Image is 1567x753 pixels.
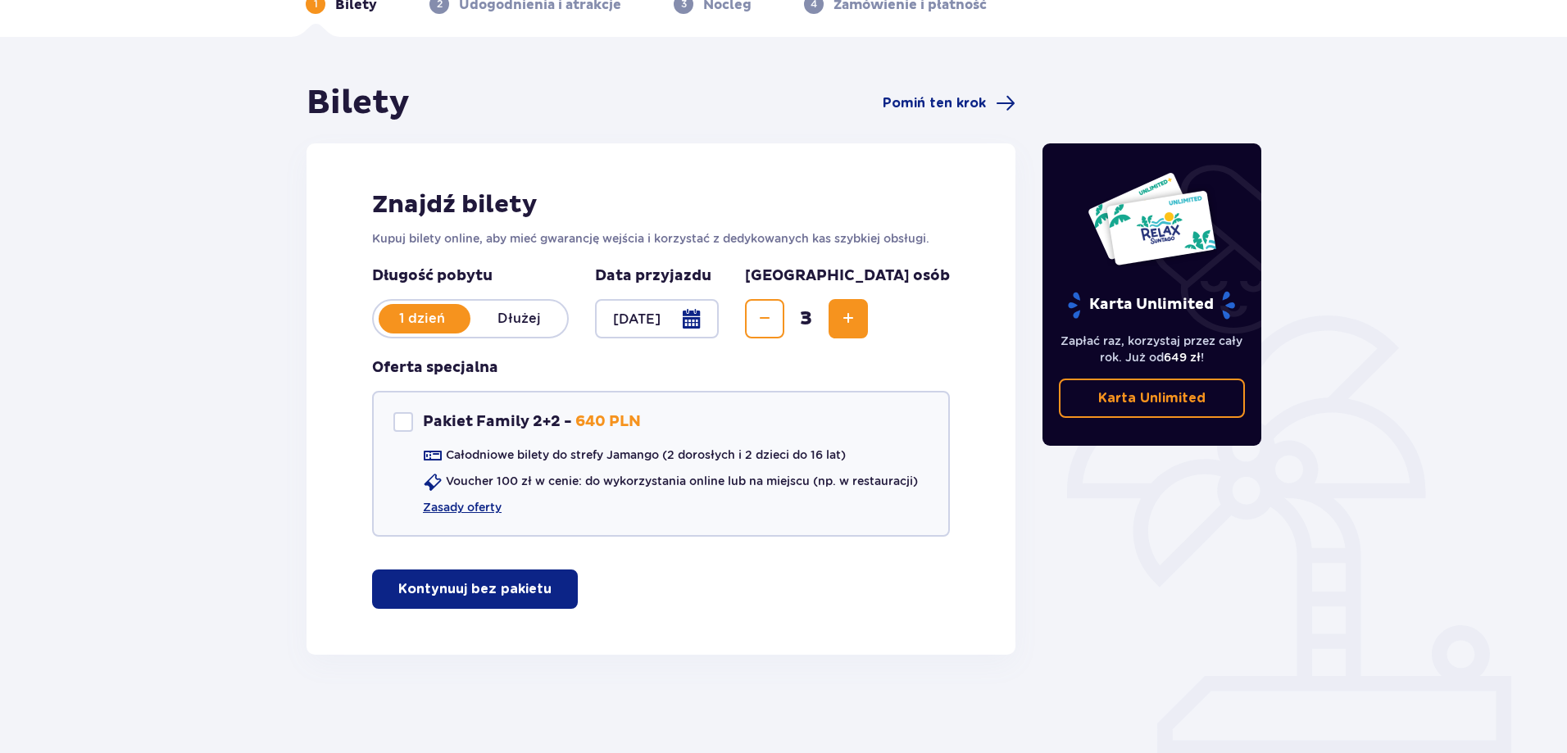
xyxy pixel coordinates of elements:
p: Kupuj bilety online, aby mieć gwarancję wejścia i korzystać z dedykowanych kas szybkiej obsługi. [372,230,950,247]
span: 3 [788,306,825,331]
h1: Bilety [307,83,410,124]
p: 640 PLN [575,412,641,432]
button: Increase [829,299,868,338]
p: Zapłać raz, korzystaj przez cały rok. Już od ! [1059,333,1246,365]
p: [GEOGRAPHIC_DATA] osób [745,266,950,286]
h2: Znajdź bilety [372,189,950,220]
p: Długość pobytu [372,266,569,286]
p: 1 dzień [374,310,470,328]
p: Oferta specjalna [372,358,498,378]
button: Decrease [745,299,784,338]
span: Pomiń ten krok [883,94,986,112]
p: Całodniowe bilety do strefy Jamango (2 dorosłych i 2 dzieci do 16 lat) [446,447,846,463]
a: Zasady oferty [423,499,502,515]
p: Data przyjazdu [595,266,711,286]
a: Pomiń ten krok [883,93,1015,113]
span: 649 zł [1164,351,1201,364]
p: Voucher 100 zł w cenie: do wykorzystania online lub na miejscu (np. w restauracji) [446,473,918,489]
p: Kontynuuj bez pakietu [398,580,552,598]
p: Pakiet Family 2+2 - [423,412,572,432]
p: Karta Unlimited [1098,389,1206,407]
a: Karta Unlimited [1059,379,1246,418]
button: Kontynuuj bez pakietu [372,569,578,609]
p: Dłużej [470,310,567,328]
p: Karta Unlimited [1066,291,1237,320]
